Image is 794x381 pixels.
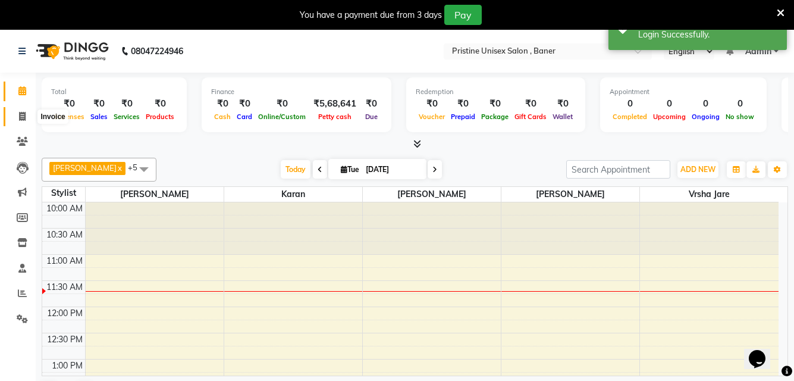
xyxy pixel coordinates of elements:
input: Search Appointment [566,160,670,179]
a: x [117,163,122,173]
span: Services [111,113,143,121]
span: Petty cash [315,113,354,121]
span: ADD NEW [680,165,715,174]
span: Today [281,160,310,179]
div: Invoice [37,110,68,124]
span: [PERSON_NAME] [363,187,501,202]
div: 10:30 AM [44,229,85,241]
div: 0 [723,97,757,111]
span: Wallet [550,113,576,121]
span: Completed [610,113,650,121]
div: 12:30 PM [45,333,85,346]
div: 0 [689,97,723,111]
div: Finance [211,87,382,97]
button: ADD NEW [677,161,718,178]
span: [PERSON_NAME] [53,163,117,173]
span: Due [362,113,381,121]
div: ₹0 [234,97,255,111]
span: Online/Custom [255,113,309,121]
div: ₹0 [511,97,550,111]
div: ₹0 [550,97,576,111]
div: ₹0 [255,97,309,111]
div: Login Successfully. [638,29,778,41]
div: Appointment [610,87,757,97]
div: ₹0 [448,97,478,111]
span: Sales [87,113,111,121]
div: 11:00 AM [44,255,85,267]
span: No show [723,113,757,121]
button: Pay [444,5,482,25]
span: Package [478,113,511,121]
div: 11:30 AM [44,281,85,293]
div: ₹0 [143,97,177,111]
span: Tue [338,165,362,174]
input: 2025-09-02 [362,161,422,179]
div: 10:00 AM [44,202,85,215]
div: ₹0 [51,97,87,111]
span: Prepaid [448,113,478,121]
div: 12:00 PM [45,307,85,320]
div: You have a payment due from 3 days [300,9,442,21]
span: Products [143,113,177,121]
span: [PERSON_NAME] [86,187,224,202]
div: Redemption [416,87,576,97]
span: Voucher [416,113,448,121]
span: Karan [224,187,362,202]
div: ₹0 [87,97,111,111]
span: Gift Cards [511,113,550,121]
div: Total [51,87,177,97]
span: Card [234,113,255,121]
img: logo [30,35,112,68]
div: ₹0 [478,97,511,111]
span: Vrsha jare [640,187,779,202]
div: ₹0 [111,97,143,111]
span: Cash [211,113,234,121]
div: ₹0 [416,97,448,111]
div: ₹5,68,641 [309,97,361,111]
div: 0 [650,97,689,111]
span: +5 [128,163,146,172]
div: ₹0 [361,97,382,111]
b: 08047224946 [131,35,183,68]
span: Ongoing [689,113,723,121]
iframe: chat widget [744,333,782,369]
span: Admin [745,45,771,58]
div: 0 [610,97,650,111]
span: [PERSON_NAME] [501,187,639,202]
div: ₹0 [211,97,234,111]
div: Stylist [42,187,85,199]
span: Upcoming [650,113,689,121]
div: 1:00 PM [49,360,85,372]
